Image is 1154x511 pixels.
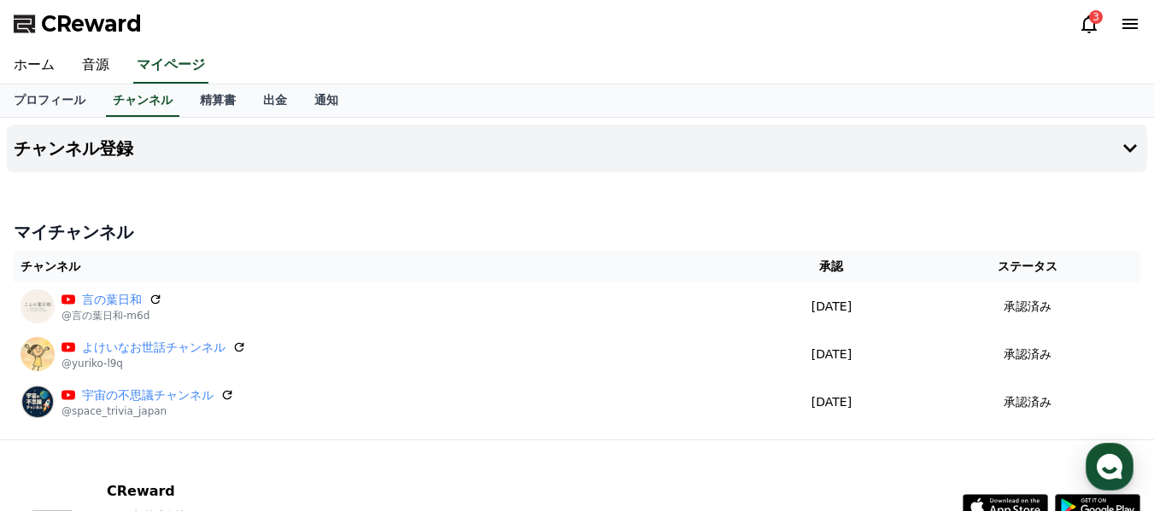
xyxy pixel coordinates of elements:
[82,339,226,357] a: よけいなお世話チャンネル
[82,386,214,404] a: 宇宙の不思議チャンネル
[62,404,234,418] p: @space_trivia_japan
[107,481,354,502] p: CReward
[21,289,55,323] img: 言の葉日和
[62,309,162,322] p: @言の葉日和-m6d
[1004,298,1051,316] p: 承認済み
[748,251,915,282] th: 承認
[68,48,123,84] a: 音源
[21,385,55,419] img: 宇宙の不思議チャンネル
[14,10,142,38] a: CReward
[915,251,1140,282] th: ステータス
[1079,14,1099,34] a: 3
[755,298,908,316] p: [DATE]
[14,251,748,282] th: チャンネル
[62,357,246,370] p: @yuriko-l9q
[301,84,352,117] a: 通知
[755,346,908,363] p: [DATE]
[7,125,1147,172] button: チャンネル登録
[41,10,142,38] span: CReward
[21,337,55,371] img: よけいなお世話チャンネル
[14,139,133,158] h4: チャンネル登録
[106,84,179,117] a: チャンネル
[186,84,249,117] a: 精算書
[14,220,1140,244] h4: マイチャンネル
[82,291,142,309] a: 言の葉日和
[249,84,301,117] a: 出金
[1004,346,1051,363] p: 承認済み
[1004,393,1051,411] p: 承認済み
[755,393,908,411] p: [DATE]
[1089,10,1103,24] div: 3
[133,48,208,84] a: マイページ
